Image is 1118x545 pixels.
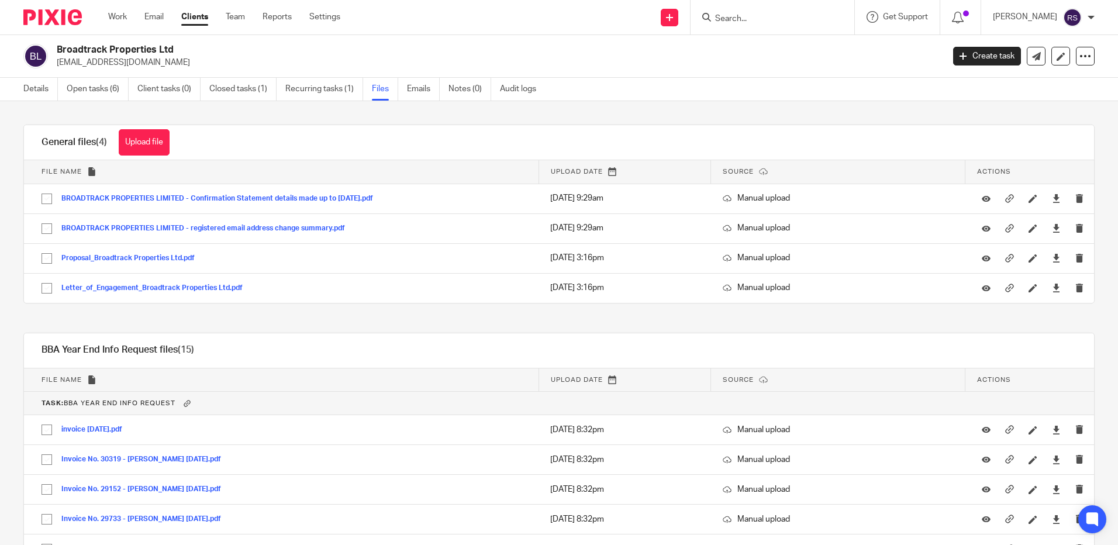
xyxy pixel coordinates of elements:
button: invoice [DATE].pdf [61,426,131,434]
span: Actions [977,377,1011,383]
span: Upload date [551,377,603,383]
a: Download [1052,454,1061,465]
button: BROADTRACK PROPERTIES LIMITED - Confirmation Statement details made up to [DATE].pdf [61,195,382,203]
p: Manual upload [723,454,954,465]
p: [DATE] 8:32pm [550,424,699,436]
button: Invoice No. 29152 - [PERSON_NAME] [DATE].pdf [61,485,230,494]
span: File name [42,168,82,175]
img: svg%3E [23,44,48,68]
p: [DATE] 3:16pm [550,282,699,294]
a: Work [108,11,127,23]
span: Source [723,377,754,383]
p: [DATE] 9:29am [550,222,699,234]
a: Download [1052,222,1061,234]
a: Settings [309,11,340,23]
img: Pixie [23,9,82,25]
a: Open tasks (6) [67,78,129,101]
input: Select [36,188,58,210]
input: Select [36,449,58,471]
p: [EMAIL_ADDRESS][DOMAIN_NAME] [57,57,936,68]
span: Source [723,168,754,175]
a: Download [1052,282,1061,294]
a: Notes (0) [448,78,491,101]
p: [DATE] 8:32pm [550,484,699,495]
p: [PERSON_NAME] [993,11,1057,23]
p: [DATE] 8:32pm [550,513,699,525]
input: Select [36,218,58,240]
p: [DATE] 3:16pm [550,252,699,264]
a: Reports [263,11,292,23]
p: Manual upload [723,282,954,294]
p: Manual upload [723,424,954,436]
a: Audit logs [500,78,545,101]
a: Download [1052,424,1061,436]
p: [DATE] 8:32pm [550,454,699,465]
a: Clients [181,11,208,23]
b: Task: [42,400,64,406]
a: Create task [953,47,1021,65]
span: BBA Year End Info Request [42,400,175,406]
h2: Broadtrack Properties Ltd [57,44,760,56]
a: Recurring tasks (1) [285,78,363,101]
a: Client tasks (0) [137,78,201,101]
a: Download [1052,252,1061,264]
span: File name [42,377,82,383]
input: Select [36,247,58,270]
span: (15) [178,345,194,354]
input: Select [36,277,58,299]
input: Select [36,508,58,530]
p: Manual upload [723,252,954,264]
input: Search [714,14,819,25]
p: Manual upload [723,513,954,525]
a: Closed tasks (1) [209,78,277,101]
a: Download [1052,484,1061,495]
button: Proposal_Broadtrack Properties Ltd.pdf [61,254,203,263]
a: Emails [407,78,440,101]
a: Team [226,11,245,23]
button: Upload file [119,129,170,156]
span: Upload date [551,168,603,175]
a: Files [372,78,398,101]
a: Download [1052,513,1061,525]
p: Manual upload [723,192,954,204]
h1: BBA Year End Info Request files [42,344,194,356]
a: Email [144,11,164,23]
button: Invoice No. 30319 - [PERSON_NAME] [DATE].pdf [61,456,230,464]
img: svg%3E [1063,8,1082,27]
input: Select [36,478,58,501]
button: Invoice No. 29733 - [PERSON_NAME] [DATE].pdf [61,515,230,523]
span: (4) [96,137,107,147]
input: Select [36,419,58,441]
h1: General files [42,136,107,149]
a: Download [1052,192,1061,204]
a: Details [23,78,58,101]
p: [DATE] 9:29am [550,192,699,204]
span: Get Support [883,13,928,21]
button: Letter_of_Engagement_Broadtrack Properties Ltd.pdf [61,284,251,292]
button: BROADTRACK PROPERTIES LIMITED - registered email address change summary.pdf [61,225,354,233]
p: Manual upload [723,222,954,234]
span: Actions [977,168,1011,175]
p: Manual upload [723,484,954,495]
